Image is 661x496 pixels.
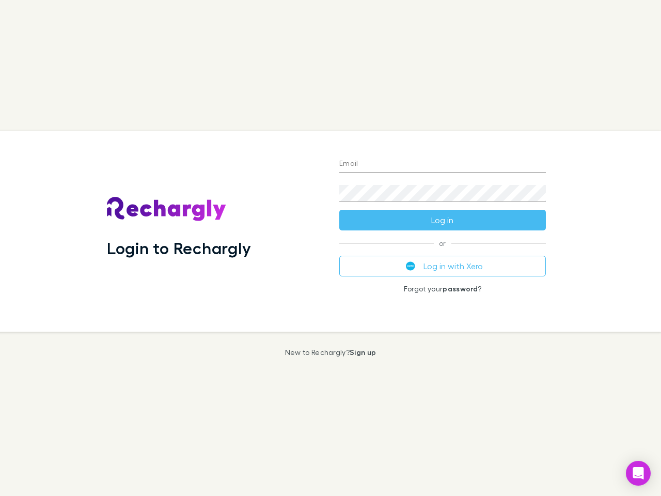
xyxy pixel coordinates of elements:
img: Xero's logo [406,261,415,271]
p: Forgot your ? [339,285,546,293]
p: New to Rechargly? [285,348,376,357]
a: Sign up [350,348,376,357]
div: Open Intercom Messenger [626,461,651,486]
button: Log in [339,210,546,230]
h1: Login to Rechargly [107,238,251,258]
a: password [443,284,478,293]
img: Rechargly's Logo [107,197,227,222]
button: Log in with Xero [339,256,546,276]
